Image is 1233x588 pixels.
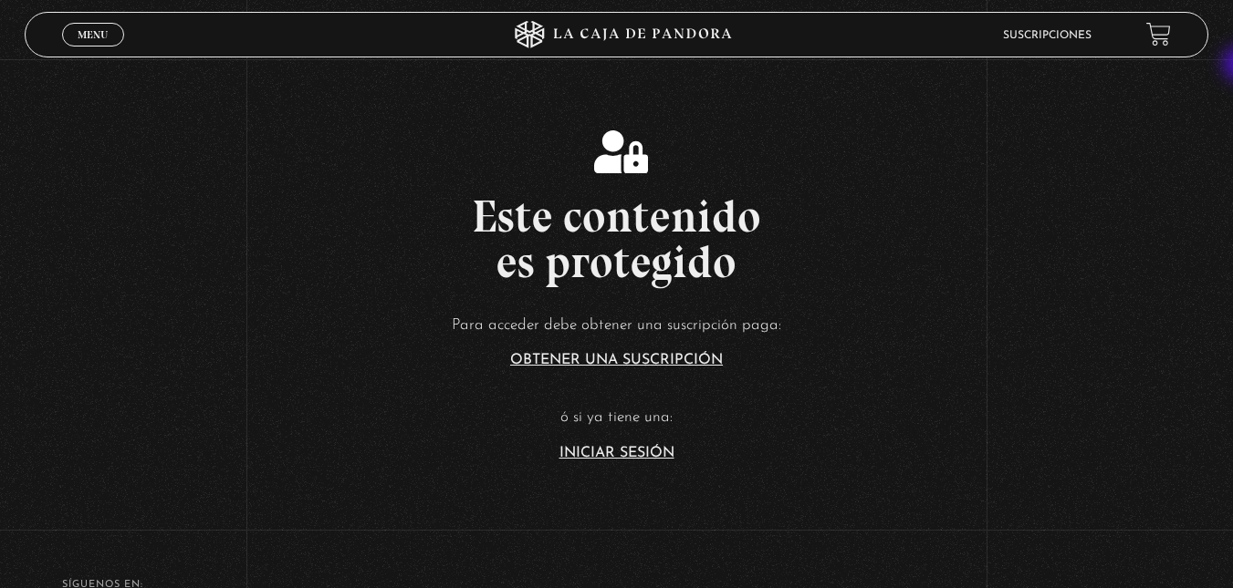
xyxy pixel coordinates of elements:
[1146,22,1171,46] a: View your shopping cart
[78,29,108,40] span: Menu
[559,446,674,460] a: Iniciar Sesión
[1003,30,1092,41] a: Suscripciones
[510,353,723,367] a: Obtener una suscripción
[71,45,114,57] span: Cerrar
